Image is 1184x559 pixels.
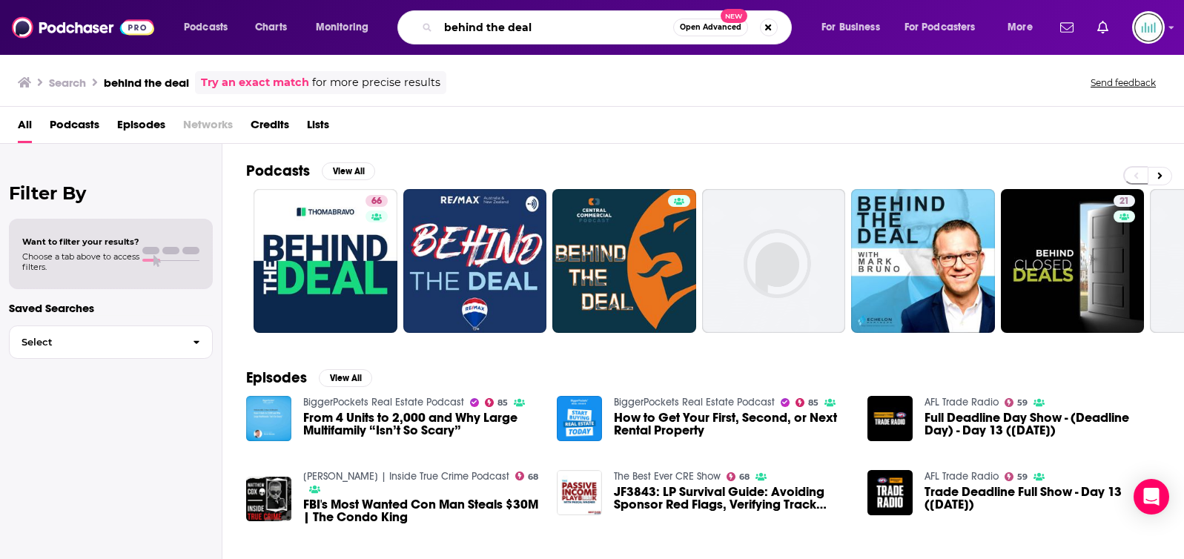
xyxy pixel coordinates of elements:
img: From 4 Units to 2,000 and Why Large Multifamily “Isn’t So Scary” [246,396,291,441]
a: How to Get Your First, Second, or Next Rental Property [614,411,850,437]
h2: Episodes [246,368,307,387]
a: Podcasts [50,113,99,143]
span: For Business [821,17,880,38]
span: Networks [183,113,233,143]
a: Show notifications dropdown [1091,15,1114,40]
a: Show notifications dropdown [1054,15,1079,40]
span: New [721,9,747,23]
a: EpisodesView All [246,368,372,387]
a: 68 [515,472,539,480]
a: 66 [366,195,388,207]
span: 85 [497,400,508,406]
a: From 4 Units to 2,000 and Why Large Multifamily “Isn’t So Scary” [303,411,539,437]
a: Lists [307,113,329,143]
span: 21 [1119,194,1129,209]
a: JF3843: LP Survival Guide: Avoiding Sponsor Red Flags, Verifying Track Records, & Building Multi-... [614,486,850,511]
img: Podchaser - Follow, Share and Rate Podcasts [12,13,154,42]
a: 21 [1114,195,1135,207]
a: BiggerPockets Real Estate Podcast [303,396,464,408]
a: 59 [1005,472,1028,481]
a: PodcastsView All [246,162,375,180]
span: Want to filter your results? [22,236,139,247]
a: AFL Trade Radio [925,470,999,483]
input: Search podcasts, credits, & more... [438,16,673,39]
span: More [1008,17,1033,38]
span: Open Advanced [680,24,741,31]
img: JF3843: LP Survival Guide: Avoiding Sponsor Red Flags, Verifying Track Records, & Building Multi-... [557,470,602,515]
button: open menu [811,16,899,39]
a: The Best Ever CRE Show [614,470,721,483]
h3: behind the deal [104,76,189,90]
span: Logged in as podglomerate [1132,11,1165,44]
button: View All [319,369,372,387]
img: FBI's Most Wanted Con Man Steals $30M | The Condo King [246,477,291,522]
button: open menu [895,16,997,39]
a: Episodes [117,113,165,143]
a: 85 [796,398,819,407]
a: Charts [245,16,296,39]
span: Monitoring [316,17,368,38]
h2: Podcasts [246,162,310,180]
span: For Podcasters [904,17,976,38]
button: open menu [173,16,247,39]
button: Send feedback [1086,76,1160,89]
a: Credits [251,113,289,143]
a: Trade Deadline Full Show - Day 13 (18/10/23) [925,486,1160,511]
span: 66 [371,194,382,209]
button: View All [322,162,375,180]
a: 85 [485,398,509,407]
a: 21 [1001,189,1145,333]
a: 68 [727,472,750,481]
a: Matthew Cox | Inside True Crime Podcast [303,470,509,483]
img: User Profile [1132,11,1165,44]
img: Full Deadline Day Show - (Deadline Day) - Day 13 (12/10/22) [867,396,913,441]
span: Select [10,337,181,347]
div: Search podcasts, credits, & more... [411,10,806,44]
button: Open AdvancedNew [673,19,748,36]
img: Trade Deadline Full Show - Day 13 (18/10/23) [867,470,913,515]
span: Podcasts [184,17,228,38]
a: FBI's Most Wanted Con Man Steals $30M | The Condo King [303,498,539,523]
span: Charts [255,17,287,38]
span: Choose a tab above to access filters. [22,251,139,272]
span: Trade Deadline Full Show - Day 13 ([DATE]) [925,486,1160,511]
a: All [18,113,32,143]
a: Full Deadline Day Show - (Deadline Day) - Day 13 (12/10/22) [925,411,1160,437]
button: Show profile menu [1132,11,1165,44]
span: 68 [528,474,538,480]
img: How to Get Your First, Second, or Next Rental Property [557,396,602,441]
p: Saved Searches [9,301,213,315]
a: 66 [254,189,397,333]
span: for more precise results [312,74,440,91]
a: 59 [1005,398,1028,407]
span: 59 [1017,474,1028,480]
a: BiggerPockets Real Estate Podcast [614,396,775,408]
a: AFL Trade Radio [925,396,999,408]
div: Open Intercom Messenger [1134,479,1169,515]
span: Full Deadline Day Show - (Deadline Day) - Day 13 ([DATE]) [925,411,1160,437]
span: 68 [739,474,750,480]
a: Try an exact match [201,74,309,91]
button: open menu [305,16,388,39]
button: open menu [997,16,1051,39]
h3: Search [49,76,86,90]
button: Select [9,325,213,359]
h2: Filter By [9,182,213,204]
span: 59 [1017,400,1028,406]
